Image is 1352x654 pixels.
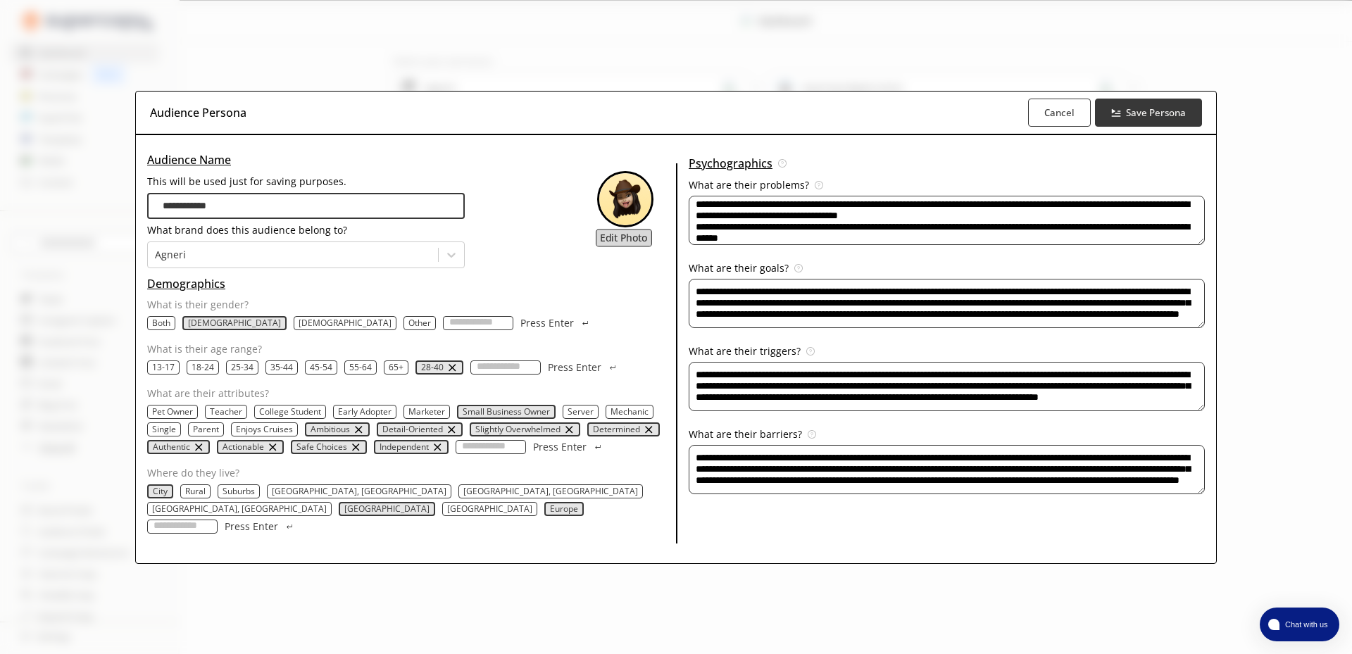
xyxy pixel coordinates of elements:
[272,486,446,497] p: [GEOGRAPHIC_DATA], [GEOGRAPHIC_DATA]
[600,231,647,244] b: Edit Photo
[463,486,638,497] button: San Francisco, CA
[147,273,676,294] h3: Demographics
[344,503,430,515] button: United States
[408,317,431,329] button: Other
[815,181,823,189] img: Tooltip Icon
[643,424,654,435] img: delete
[188,317,281,329] button: Female
[147,405,670,454] div: occupation-text-list
[563,424,575,435] img: delete
[231,362,254,373] p: 25-34
[432,441,443,453] img: delete
[353,424,364,435] img: delete
[593,424,640,435] button: determined
[147,193,465,219] input: audience-persona-input-input
[188,317,281,329] p: [DEMOGRAPHIC_DATA]
[349,362,372,373] p: 55-64
[1028,99,1091,127] button: Cancel
[563,424,575,435] button: remove Slightly overwhelmed
[548,360,618,375] button: Press Enter Press Enter
[299,317,392,329] button: Male
[147,316,670,330] div: gender-text-list
[152,503,327,515] button: Chicago, IL
[1095,99,1203,127] button: Save Persona
[338,406,392,417] button: Early Adopter
[778,159,787,168] img: Tooltip Icon
[475,424,561,435] button: Slightly overwhelmed
[689,196,1205,245] textarea: audience-persona-input-textarea
[150,102,246,123] h3: Audience Persona
[185,486,206,497] button: Rural
[344,503,430,515] p: [GEOGRAPHIC_DATA]
[470,360,541,375] input: age-input
[533,441,587,453] p: Press Enter
[152,317,170,329] button: Both
[285,524,294,529] img: Press Enter
[296,441,347,453] button: Safe choices
[550,503,578,515] p: Europe
[192,362,214,373] p: 18-24
[147,176,465,187] p: This will be used just for saving purposes.
[210,406,242,417] p: Teacher
[608,365,617,370] img: Press Enter
[267,441,278,453] button: remove Actionable
[259,406,321,417] button: College Student
[689,279,1205,328] textarea: audience-persona-input-textarea
[380,441,429,453] button: Independent
[446,362,458,373] button: remove 28-40
[152,406,193,417] button: Pet Owner
[432,441,443,453] button: remove Independent
[1044,106,1075,119] b: Cancel
[794,264,803,272] img: Tooltip Icon
[382,424,443,435] p: Detail-oriented
[153,486,168,497] button: City
[223,441,264,453] button: Actionable
[236,424,293,435] button: Enjoys Cruises
[408,406,445,417] button: Marketer
[147,484,670,534] div: location-text-list
[350,441,361,453] img: delete
[611,406,649,417] button: Mechanic
[548,362,601,373] p: Press Enter
[193,424,219,435] button: Parent
[153,441,190,453] p: authentic
[310,362,332,373] p: 45-54
[421,362,444,373] button: 28-40
[533,440,603,454] button: Press Enter Press Enter
[311,424,350,435] p: Ambitious
[689,445,1205,494] textarea: audience-persona-input-textarea
[389,362,403,373] button: 65+
[1279,619,1331,630] span: Chat with us
[689,429,802,440] p: What are their barriers?
[520,316,591,330] button: Press Enter Press Enter
[299,317,392,329] p: [DEMOGRAPHIC_DATA]
[594,445,602,449] img: Press Enter
[147,360,670,375] div: age-text-list
[1126,106,1186,119] b: Save Persona
[147,225,465,236] p: What brand does this audience belong to?
[350,441,361,453] button: remove Safe choices
[193,441,204,453] img: delete
[223,486,255,497] button: Suburbs
[152,424,176,435] button: Single
[463,486,638,497] p: [GEOGRAPHIC_DATA], [GEOGRAPHIC_DATA]
[225,521,278,532] p: Press Enter
[270,362,293,373] button: 35-44
[152,362,175,373] button: 13-17
[689,263,789,274] p: What are their goals?
[596,229,652,246] button: Edit Photo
